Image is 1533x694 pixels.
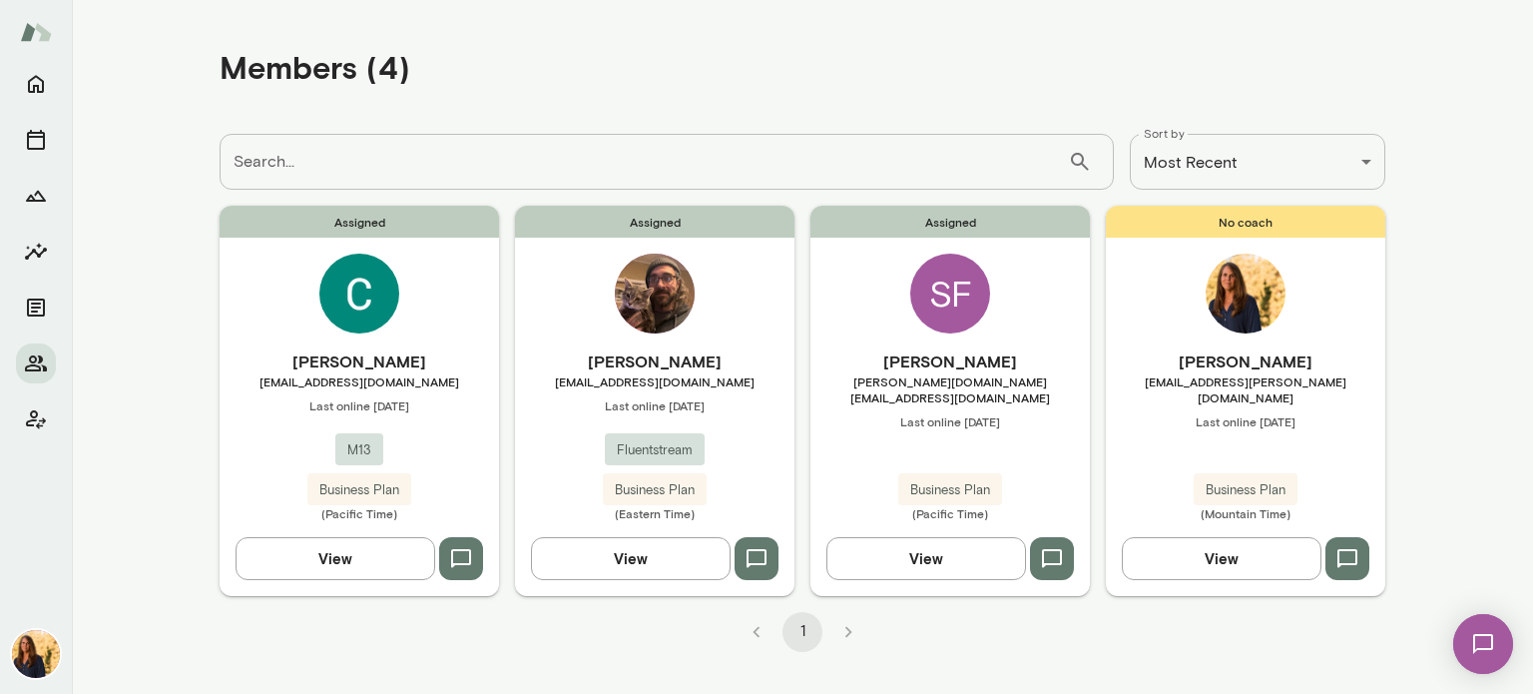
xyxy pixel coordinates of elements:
h4: Members (4) [220,48,410,86]
nav: pagination navigation [734,612,871,652]
img: Cassie Cunningham [319,254,399,334]
span: [EMAIL_ADDRESS][DOMAIN_NAME] [515,373,794,389]
span: [PERSON_NAME][DOMAIN_NAME][EMAIL_ADDRESS][DOMAIN_NAME] [810,373,1090,405]
button: Insights [16,232,56,272]
button: View [1122,537,1321,579]
span: (Pacific Time) [810,505,1090,521]
button: page 1 [782,612,822,652]
span: Last online [DATE] [220,397,499,413]
h6: [PERSON_NAME] [1106,349,1385,373]
span: M13 [335,440,383,460]
div: SF [910,254,990,334]
span: Business Plan [1194,480,1297,500]
span: Assigned [220,206,499,238]
span: Business Plan [898,480,1002,500]
h6: [PERSON_NAME] [515,349,794,373]
span: Last online [DATE] [515,397,794,413]
span: Assigned [515,206,794,238]
button: Sessions [16,120,56,160]
label: Sort by [1144,125,1185,142]
button: Documents [16,288,56,328]
button: Home [16,64,56,104]
span: Business Plan [307,480,411,500]
span: Last online [DATE] [1106,413,1385,429]
button: Members [16,344,56,383]
h6: [PERSON_NAME] [810,349,1090,373]
button: Growth Plan [16,176,56,216]
img: Sheri DeMario [1206,254,1285,334]
span: Fluentstream [605,440,705,460]
button: View [236,537,435,579]
span: (Pacific Time) [220,505,499,521]
h6: [PERSON_NAME] [220,349,499,373]
img: Brian Francati [615,254,695,334]
span: Business Plan [603,480,707,500]
div: pagination [220,596,1385,652]
img: Sheri DeMario [12,630,60,678]
span: [EMAIL_ADDRESS][DOMAIN_NAME] [220,373,499,389]
span: [EMAIL_ADDRESS][PERSON_NAME][DOMAIN_NAME] [1106,373,1385,405]
span: Assigned [810,206,1090,238]
div: Most Recent [1130,134,1385,190]
button: Client app [16,399,56,439]
span: (Eastern Time) [515,505,794,521]
span: Last online [DATE] [810,413,1090,429]
button: View [531,537,731,579]
span: (Mountain Time) [1106,505,1385,521]
button: View [826,537,1026,579]
span: No coach [1106,206,1385,238]
img: Mento [20,13,52,51]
